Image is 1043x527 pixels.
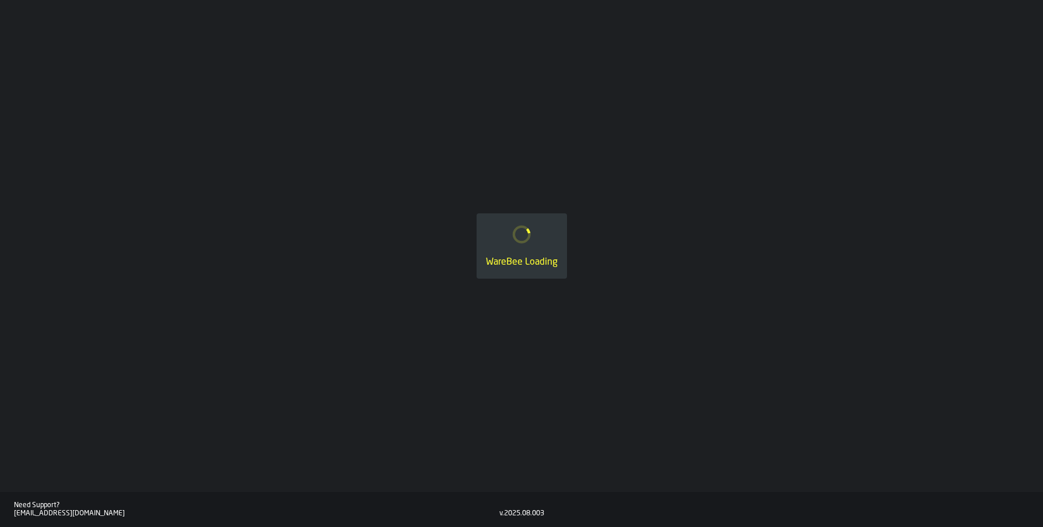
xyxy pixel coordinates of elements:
div: WareBee Loading [486,255,558,269]
div: [EMAIL_ADDRESS][DOMAIN_NAME] [14,510,499,518]
a: Need Support?[EMAIL_ADDRESS][DOMAIN_NAME] [14,501,499,518]
div: Need Support? [14,501,499,510]
div: 2025.08.003 [504,510,544,518]
div: v. [499,510,504,518]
